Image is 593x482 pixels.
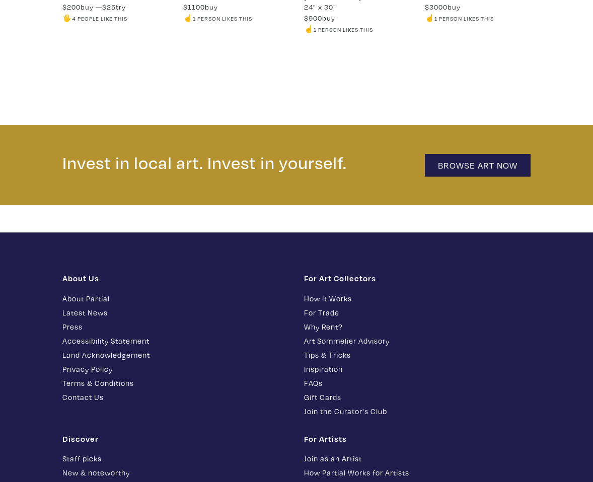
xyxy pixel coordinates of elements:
a: Tips & Tricks [304,349,531,361]
a: Contact Us [62,391,289,403]
a: Art Sommelier Advisory [304,335,531,347]
a: Press [62,321,289,333]
h1: Discover [62,434,289,444]
h1: For Artists [304,434,531,444]
a: How It Works [304,293,531,304]
li: ☝️ [304,24,410,35]
small: 4 people like this [72,15,127,22]
span: buy [304,13,335,23]
a: Join as an Artist [304,453,531,464]
a: New & noteworthy [62,467,289,478]
span: $3000 [425,2,448,12]
span: buy [425,2,461,12]
a: Accessibility Statement [62,335,289,347]
li: 🖐️ [62,13,168,24]
a: FAQs [304,377,531,389]
a: Latest News [62,307,289,318]
a: Terms & Conditions [62,377,289,389]
span: buy [183,2,218,12]
a: How Partial Works for Artists [304,467,531,478]
a: Why Rent? [304,321,531,333]
a: Privacy Policy [62,363,289,375]
h1: About Us [62,273,289,283]
small: 1 person likes this [314,26,373,33]
a: Browse Art Now [425,154,531,177]
li: ☝️ [425,13,531,24]
small: 1 person likes this [434,15,494,22]
span: $1100 [183,2,205,12]
a: Gift Cards [304,391,531,403]
a: For Trade [304,307,531,318]
li: ☝️ [183,13,289,24]
a: About Partial [62,293,289,304]
h2: Invest in local art. Invest in yourself. [62,152,410,174]
a: Join the Curator's Club [304,406,531,417]
a: Land Acknowledgement [62,349,289,361]
a: Staff picks [62,453,289,464]
h1: For Art Collectors [304,273,531,283]
span: $200 [62,2,81,12]
span: $900 [304,13,322,23]
a: Inspiration [304,363,531,375]
span: $25 [102,2,116,12]
span: buy — try [62,2,126,12]
span: 24" x 30" [304,2,336,12]
small: 1 person likes this [193,15,252,22]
